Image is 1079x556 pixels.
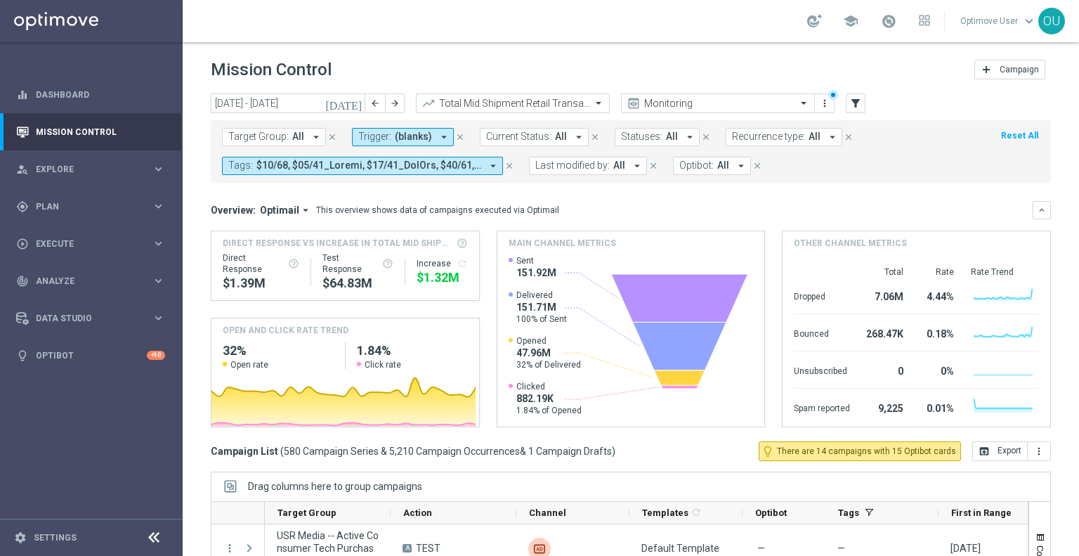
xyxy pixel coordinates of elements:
[403,507,432,518] span: Action
[223,252,299,275] div: Direct Response
[684,131,696,143] i: arrow_drop_down
[641,542,719,555] span: Default Template
[828,90,838,100] div: There are unsaved changes
[487,160,499,172] i: arrow_drop_down
[417,258,468,269] div: Increase
[951,507,1012,518] span: First in Range
[36,202,152,211] span: Plan
[867,284,903,306] div: 7.06M
[15,89,166,101] button: equalizer Dashboard
[416,93,610,113] ng-select: Total Mid Shipment Retail Transaction Amount
[34,534,77,542] a: Settings
[15,164,166,175] button: person_search Explore keyboard_arrow_right
[211,93,365,113] input: Select date range
[416,542,440,555] span: TEST
[666,131,678,143] span: All
[950,542,981,555] div: 07 Aug 2025, Thursday
[365,93,385,113] button: arrow_back
[15,313,166,324] button: Data Studio keyboard_arrow_right
[673,157,751,175] button: Optibot: All arrow_drop_down
[1033,201,1051,219] button: keyboard_arrow_down
[211,60,332,80] h1: Mission Control
[16,76,165,113] div: Dashboard
[516,290,567,301] span: Delivered
[794,358,850,381] div: Unsubscribed
[959,11,1038,32] a: Optimove Userkeyboard_arrow_down
[147,351,165,360] div: +10
[1028,441,1051,461] button: more_vert
[152,200,165,213] i: keyboard_arrow_right
[457,258,468,269] i: refresh
[752,161,762,171] i: close
[16,349,29,362] i: lightbulb
[222,157,503,175] button: Tags: $10/68, $05/41_Loremi, $17/41_DolOrs, $40/61, $70/23_Ametco, $25/05_AdiPis, $06 eli $95, $7...
[777,445,956,458] span: There are 14 campaigns with 15 Optibot cards
[726,128,842,146] button: Recurrence type: All arrow_drop_down
[292,131,304,143] span: All
[555,131,567,143] span: All
[385,93,405,113] button: arrow_forward
[920,266,954,278] div: Rate
[455,132,465,142] i: close
[867,266,903,278] div: Total
[573,131,585,143] i: arrow_drop_down
[838,507,859,518] span: Tags
[615,128,700,146] button: Statuses: All arrow_drop_down
[14,531,27,544] i: settings
[228,160,253,172] span: Tags:
[516,266,556,279] span: 151.92M
[222,128,326,146] button: Target Group: All arrow_drop_down
[981,64,992,75] i: add
[325,97,363,110] i: [DATE]
[16,275,29,287] i: track_changes
[679,160,714,172] span: Optibot:
[516,392,582,405] span: 882.19K
[920,396,954,418] div: 0.01%
[277,507,336,518] span: Target Group
[794,284,850,306] div: Dropped
[761,445,774,458] i: lightbulb_outline
[223,275,299,292] div: $1,391,748
[621,131,662,143] span: Statuses:
[867,321,903,344] div: 268.47K
[15,350,166,361] button: lightbulb Optibot +10
[223,342,334,359] h2: 32%
[326,129,339,145] button: close
[589,129,601,145] button: close
[1021,13,1037,29] span: keyboard_arrow_down
[36,337,147,374] a: Optibot
[365,359,401,370] span: Click rate
[509,237,616,250] h4: Main channel metrics
[36,277,152,285] span: Analyze
[516,405,582,416] span: 1.84% of Opened
[794,396,850,418] div: Spam reported
[228,131,289,143] span: Target Group:
[794,237,907,250] h4: Other channel metrics
[516,301,567,313] span: 151.71M
[920,321,954,344] div: 0.18%
[323,93,365,115] button: [DATE]
[528,445,612,458] span: 1 Campaign Drafts
[529,157,647,175] button: Last modified by: All arrow_drop_down
[152,162,165,176] i: keyboard_arrow_right
[16,163,29,176] i: person_search
[920,358,954,381] div: 0%
[843,13,858,29] span: school
[920,284,954,306] div: 4.44%
[1000,128,1040,143] button: Reset All
[972,441,1028,461] button: open_in_browser Export
[284,445,520,458] span: 580 Campaign Series & 5,210 Campaign Occurrences
[15,201,166,212] button: gps_fixed Plan keyboard_arrow_right
[849,97,862,110] i: filter_alt
[631,160,643,172] i: arrow_drop_down
[211,204,256,216] h3: Overview:
[818,95,832,112] button: more_vert
[223,542,236,555] i: more_vert
[417,269,468,286] div: $1,321,902
[971,266,1039,278] div: Rate Trend
[15,127,166,138] button: Mission Control
[16,89,29,101] i: equalizer
[248,481,422,492] div: Row Groups
[152,274,165,287] i: keyboard_arrow_right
